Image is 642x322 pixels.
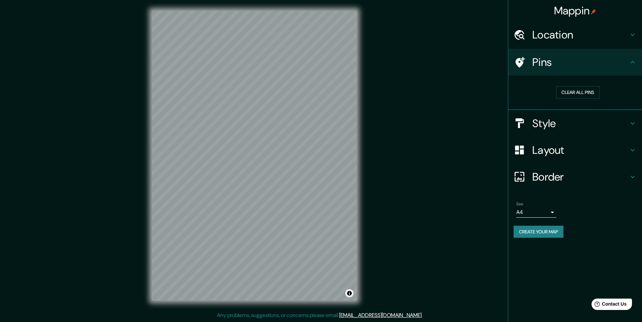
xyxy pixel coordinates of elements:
h4: Border [532,170,629,184]
h4: Style [532,117,629,130]
h4: Location [532,28,629,41]
div: Location [508,21,642,48]
div: Style [508,110,642,137]
h4: Mappin [554,4,597,17]
button: Create your map [514,226,563,238]
div: Border [508,164,642,190]
label: Size [516,201,523,207]
div: . [424,311,425,319]
div: . [423,311,424,319]
div: Pins [508,49,642,76]
canvas: Map [152,11,357,301]
h4: Pins [532,56,629,69]
iframe: Help widget launcher [582,296,635,315]
img: pin-icon.png [591,9,596,14]
a: [EMAIL_ADDRESS][DOMAIN_NAME] [339,312,422,319]
div: A4 [516,207,556,218]
button: Toggle attribution [345,289,353,297]
h4: Layout [532,143,629,157]
p: Any problems, suggestions, or concerns please email . [217,311,423,319]
button: Clear all pins [556,86,600,99]
div: Layout [508,137,642,164]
